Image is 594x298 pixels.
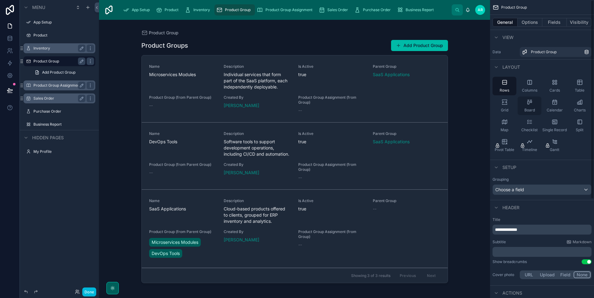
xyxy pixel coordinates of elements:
[225,7,251,12] span: Product Group
[493,247,592,257] div: scrollable content
[193,7,210,12] span: Inventory
[265,7,312,12] span: Product Group Assignment
[502,34,514,41] span: View
[33,109,92,114] label: Purchase Order
[31,67,95,77] a: Add Product Group
[557,271,574,278] button: Field
[524,108,535,113] span: Board
[518,97,541,115] button: Board
[576,127,583,132] span: Split
[33,122,92,127] label: Business Report
[568,77,592,95] button: Table
[521,127,538,132] span: Checklist
[522,147,537,152] span: Timeline
[352,4,395,15] a: Purchase Order
[501,5,527,10] span: Product Group
[42,70,75,75] span: Add Product Group
[493,240,506,244] label: Subtitle
[549,88,560,93] span: Cards
[406,7,434,12] span: Business Report
[327,7,348,12] span: Sales Order
[543,97,566,115] button: Calendar
[493,18,518,27] button: General
[521,271,537,278] button: URL
[165,7,179,12] span: Product
[522,88,537,93] span: Columns
[518,136,541,155] button: Timeline
[33,33,92,38] label: Product
[500,88,509,93] span: Rows
[132,7,150,12] span: App Setup
[543,116,566,135] button: Single Record
[537,271,557,278] button: Upload
[395,4,438,15] a: Business Report
[518,77,541,95] button: Columns
[493,136,516,155] button: Pivot Table
[119,3,452,17] div: scrollable content
[493,50,517,54] label: Data
[568,97,592,115] button: Charts
[550,147,559,152] span: Gantt
[351,273,390,278] span: Showing 3 of 3 results
[493,97,516,115] button: Grid
[501,127,508,132] span: Map
[214,4,255,15] a: Product Group
[547,108,563,113] span: Calendar
[255,4,317,15] a: Product Group Assignment
[478,7,483,12] span: AR
[33,46,83,51] label: Inventory
[154,4,183,15] a: Product
[501,108,508,113] span: Grid
[104,5,114,15] img: App logo
[543,77,566,95] button: Cards
[493,259,527,264] div: Show breadcrumbs
[566,240,592,244] a: Markdown
[542,18,567,27] button: Fields
[542,127,567,132] span: Single Record
[32,135,64,141] span: Hidden pages
[502,164,516,171] span: Setup
[568,116,592,135] button: Split
[520,47,592,57] a: Product Group
[502,64,520,70] span: Layout
[502,205,519,211] span: Header
[493,116,516,135] button: Map
[518,116,541,135] button: Checklist
[567,18,592,27] button: Visibility
[121,4,154,15] a: App Setup
[32,4,45,11] span: Menu
[574,271,591,278] button: None
[573,240,592,244] span: Markdown
[33,59,83,64] label: Product Group
[33,96,83,101] label: Sales Order
[493,177,509,182] label: Grouping
[82,287,96,296] button: Done
[33,149,92,154] label: My Profile
[33,20,92,25] label: App Setup
[543,136,566,155] button: Gantt
[531,50,557,54] span: Product Group
[183,4,214,15] a: Inventory
[493,77,516,95] button: Rows
[495,147,514,152] span: Pivot Table
[574,108,586,113] span: Charts
[363,7,391,12] span: Purchase Order
[493,217,592,222] label: Title
[493,225,592,235] div: scrollable content
[317,4,352,15] a: Sales Order
[493,184,592,195] button: Choose a field
[495,187,524,192] span: Choose a field
[493,272,517,277] label: Cover photo
[518,18,542,27] button: Options
[575,88,584,93] span: Table
[33,83,83,88] label: Product Group Assignment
